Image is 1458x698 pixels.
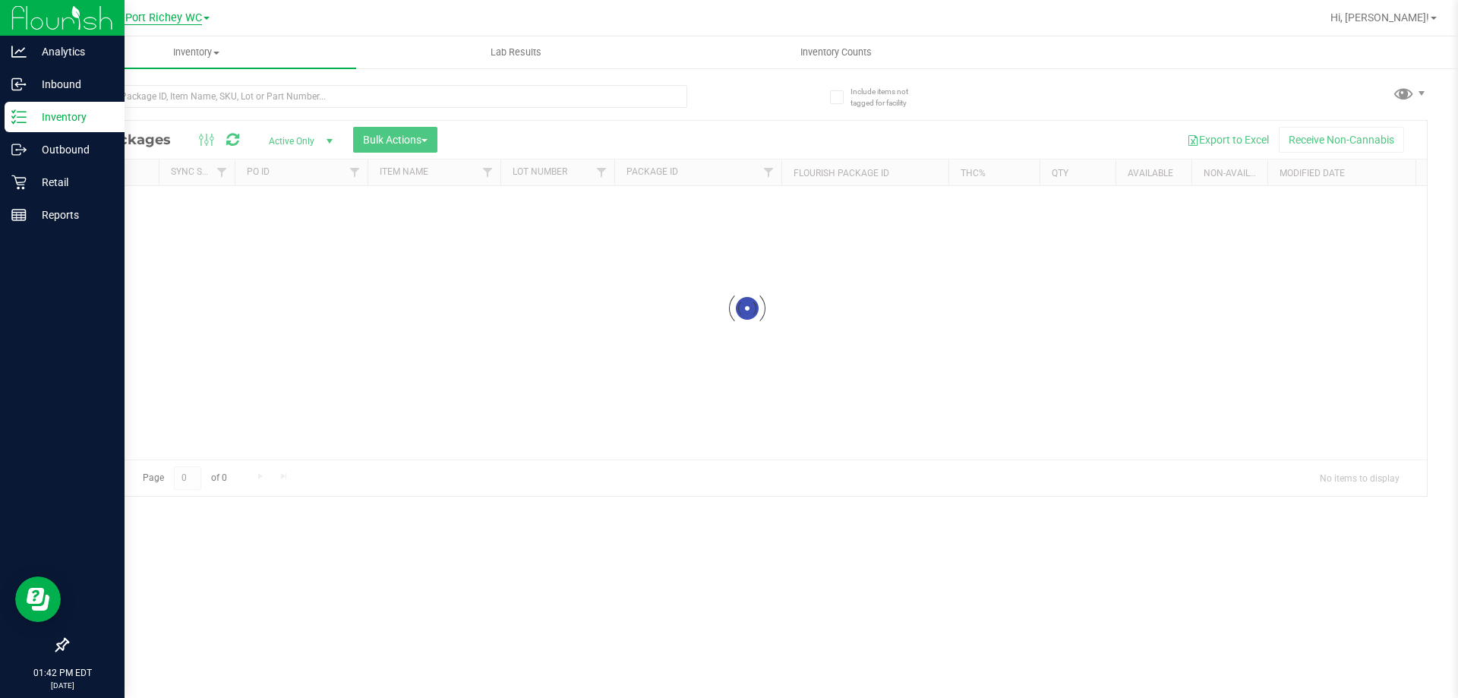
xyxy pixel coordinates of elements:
span: Lab Results [470,46,562,59]
p: Analytics [27,43,118,61]
span: New Port Richey WC [100,11,202,25]
inline-svg: Reports [11,207,27,223]
span: Inventory Counts [780,46,892,59]
a: Inventory [36,36,356,68]
a: Inventory Counts [676,36,996,68]
input: Search Package ID, Item Name, SKU, Lot or Part Number... [67,85,687,108]
p: Outbound [27,141,118,159]
span: Include items not tagged for facility [850,86,926,109]
span: Inventory [36,46,356,59]
inline-svg: Analytics [11,44,27,59]
inline-svg: Outbound [11,142,27,157]
inline-svg: Inbound [11,77,27,92]
iframe: Resource center [15,576,61,622]
span: Hi, [PERSON_NAME]! [1330,11,1429,24]
p: [DATE] [7,680,118,691]
p: 01:42 PM EDT [7,666,118,680]
inline-svg: Inventory [11,109,27,125]
p: Reports [27,206,118,224]
p: Inbound [27,75,118,93]
inline-svg: Retail [11,175,27,190]
p: Inventory [27,108,118,126]
p: Retail [27,173,118,191]
a: Lab Results [356,36,676,68]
